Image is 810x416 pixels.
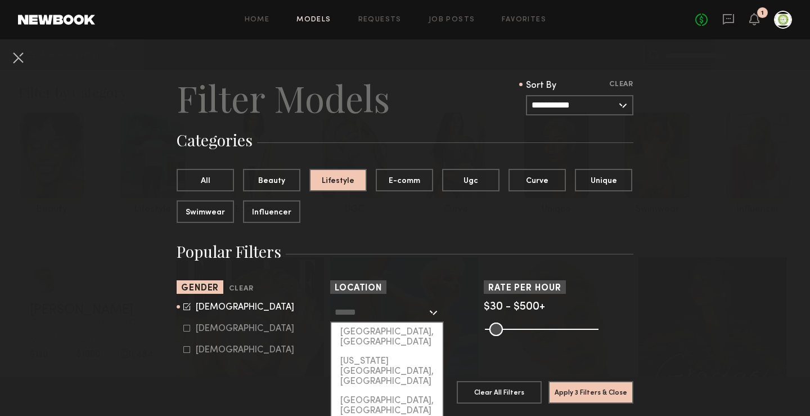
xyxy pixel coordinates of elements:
button: Lifestyle [309,169,367,191]
div: [GEOGRAPHIC_DATA], [GEOGRAPHIC_DATA] [331,323,443,352]
button: Ugc [442,169,499,191]
a: Job Posts [429,16,475,24]
a: Favorites [502,16,546,24]
common-close-button: Cancel [9,48,27,69]
button: Unique [575,169,632,191]
button: Clear All Filters [457,381,542,404]
span: Gender [181,284,219,293]
div: 1 [761,10,764,16]
button: Swimwear [177,200,234,223]
a: Requests [358,16,402,24]
div: Sort By [526,81,633,91]
span: $30 - $500+ [484,302,545,312]
div: [DEMOGRAPHIC_DATA] [196,304,294,311]
h3: Categories [177,129,633,151]
h2: Filter Models [177,75,390,120]
button: Beauty [243,169,300,191]
span: Rate per Hour [488,284,561,293]
button: E-comm [376,169,433,191]
div: [DEMOGRAPHIC_DATA] [196,325,294,332]
button: Clear [229,283,253,296]
button: All [177,169,234,191]
div: [DEMOGRAPHIC_DATA] [196,347,294,354]
button: Apply 3 Filters & Close [548,381,633,404]
button: Cancel [9,48,27,66]
button: Clear [609,78,633,91]
span: Location [335,284,382,293]
div: [US_STATE][GEOGRAPHIC_DATA], [GEOGRAPHIC_DATA] [331,352,443,391]
button: Curve [508,169,566,191]
h3: Popular Filters [177,241,633,262]
a: Models [296,16,331,24]
a: Home [245,16,270,24]
button: Influencer [243,200,300,223]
